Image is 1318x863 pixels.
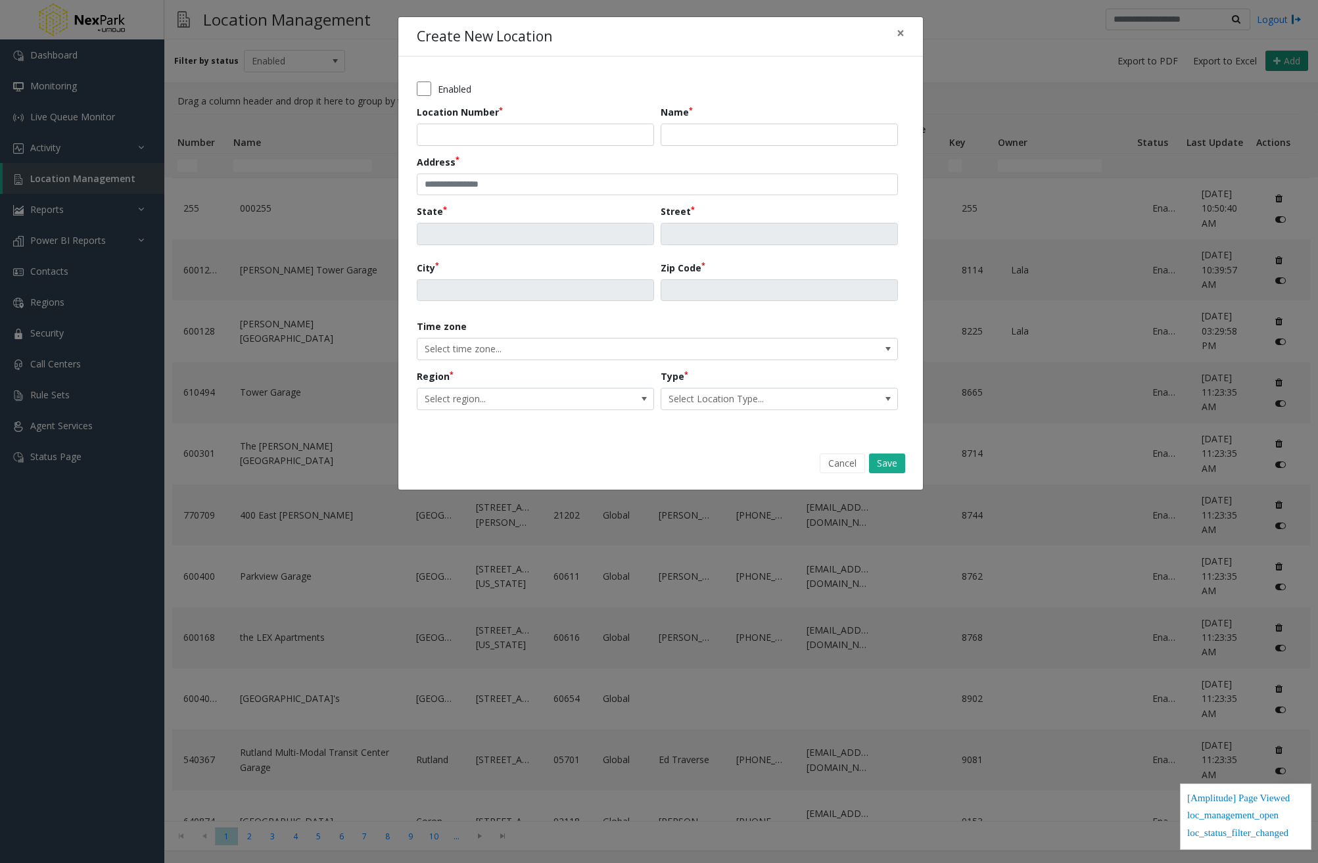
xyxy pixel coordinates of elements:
[887,17,914,49] button: Close
[417,342,898,354] app-dropdown: The timezone is automatically set based on the address and cannot be edited.
[661,388,850,409] span: Select Location Type...
[417,338,801,360] span: Select time zone...
[417,155,459,169] label: Address
[661,105,693,119] label: Name
[417,388,606,409] span: Select region...
[661,369,688,383] label: Type
[897,24,905,42] span: ×
[869,454,905,473] button: Save
[1187,826,1304,843] div: loc_status_filter_changed
[417,105,503,119] label: Location Number
[1187,791,1304,808] div: [Amplitude] Page Viewed
[417,319,467,333] label: Time zone
[661,261,705,275] label: Zip Code
[417,26,552,47] h4: Create New Location
[417,261,439,275] label: City
[820,454,865,473] button: Cancel
[661,204,695,218] label: Street
[438,82,471,96] label: Enabled
[417,204,447,218] label: State
[417,369,454,383] label: Region
[1187,808,1304,826] div: loc_management_open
